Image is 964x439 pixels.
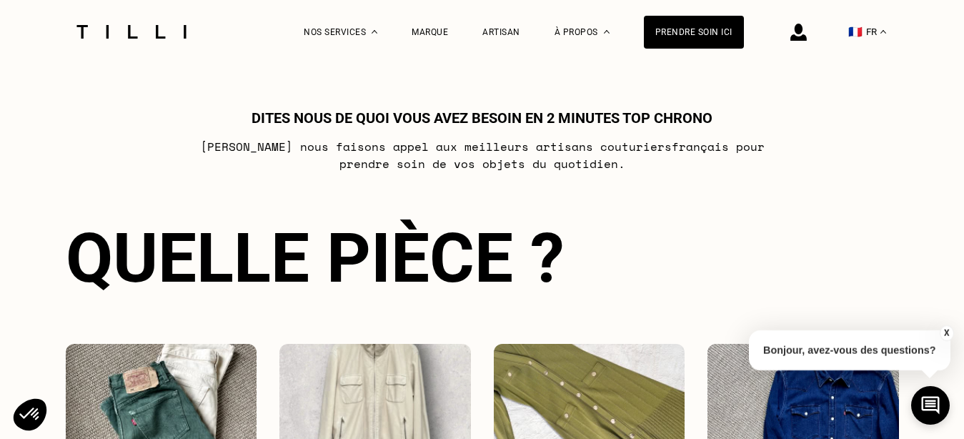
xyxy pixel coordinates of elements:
img: Menu déroulant à propos [604,30,610,34]
img: Menu déroulant [372,30,377,34]
img: Logo du service de couturière Tilli [71,25,192,39]
span: 🇫🇷 [848,25,863,39]
img: menu déroulant [880,30,886,34]
div: Quelle pièce ? [66,218,899,298]
button: X [939,325,953,341]
a: Prendre soin ici [644,16,744,49]
img: icône connexion [790,24,807,41]
p: [PERSON_NAME] nous faisons appel aux meilleurs artisans couturiers français pour prendre soin de ... [199,138,765,172]
a: Artisan [482,27,520,37]
p: Bonjour, avez-vous des questions? [749,330,950,370]
a: Marque [412,27,448,37]
h1: Dites nous de quoi vous avez besoin en 2 minutes top chrono [252,109,712,127]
